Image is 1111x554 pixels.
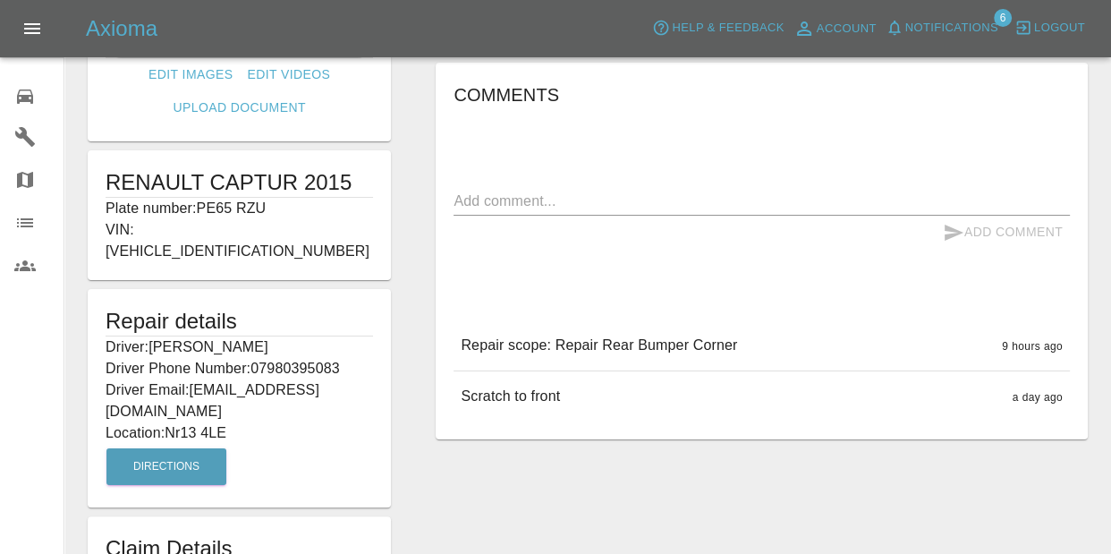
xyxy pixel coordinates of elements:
[106,448,226,485] button: Directions
[1013,391,1063,404] span: a day ago
[817,19,877,39] span: Account
[165,91,312,124] a: Upload Document
[881,14,1003,42] button: Notifications
[141,58,240,91] a: Edit Images
[106,307,373,336] h5: Repair details
[106,219,373,262] p: VIN: [VEHICLE_IDENTIFICATION_NUMBER]
[1010,14,1090,42] button: Logout
[461,335,737,356] p: Repair scope: Repair Rear Bumper Corner
[461,386,560,407] p: Scratch to front
[11,7,54,50] button: Open drawer
[1002,340,1063,353] span: 9 hours ago
[86,14,157,43] h5: Axioma
[672,18,784,38] span: Help & Feedback
[905,18,998,38] span: Notifications
[106,198,373,219] p: Plate number: PE65 RZU
[106,337,373,358] p: Driver: [PERSON_NAME]
[106,422,373,444] p: Location: Nr13 4LE
[454,81,1070,109] h6: Comments
[240,58,337,91] a: Edit Videos
[106,379,373,422] p: Driver Email: [EMAIL_ADDRESS][DOMAIN_NAME]
[994,9,1012,27] span: 6
[789,14,881,43] a: Account
[106,168,373,197] h1: RENAULT CAPTUR 2015
[1034,18,1085,38] span: Logout
[106,358,373,379] p: Driver Phone Number: 07980395083
[648,14,788,42] button: Help & Feedback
